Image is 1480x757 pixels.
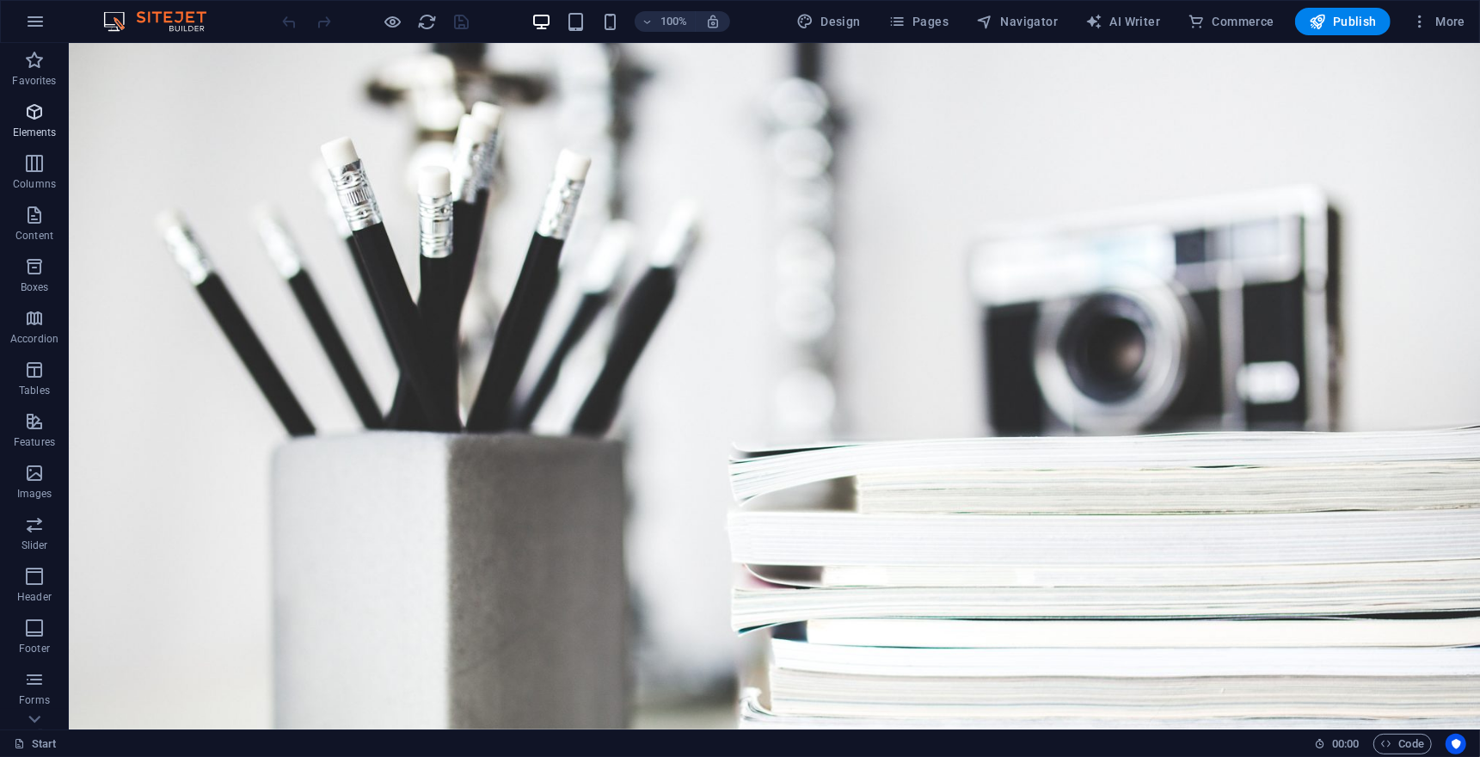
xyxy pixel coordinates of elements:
[14,435,55,449] p: Features
[1411,13,1465,30] span: More
[1085,13,1160,30] span: AI Writer
[19,693,50,707] p: Forms
[1078,8,1167,35] button: AI Writer
[1295,8,1391,35] button: Publish
[17,590,52,604] p: Header
[15,229,53,243] p: Content
[1373,734,1432,754] button: Code
[789,8,868,35] div: Design (Ctrl+Alt+Y)
[1188,13,1274,30] span: Commerce
[10,332,58,346] p: Accordion
[99,11,228,32] img: Editor Logo
[796,13,861,30] span: Design
[12,74,56,88] p: Favorites
[1381,734,1424,754] span: Code
[1446,734,1466,754] button: Usercentrics
[888,13,949,30] span: Pages
[660,11,688,32] h6: 100%
[13,126,57,139] p: Elements
[383,11,403,32] button: Click here to leave preview mode and continue editing
[21,539,48,552] p: Slider
[417,11,438,32] button: reload
[14,734,57,754] a: Click to cancel selection. Double-click to open Pages
[1404,8,1472,35] button: More
[789,8,868,35] button: Design
[881,8,955,35] button: Pages
[17,487,52,501] p: Images
[19,642,50,655] p: Footer
[21,280,49,294] p: Boxes
[13,177,56,191] p: Columns
[635,11,696,32] button: 100%
[705,14,721,29] i: On resize automatically adjust zoom level to fit chosen device.
[1314,734,1360,754] h6: Session time
[1181,8,1281,35] button: Commerce
[418,12,438,32] i: Reload page
[1332,734,1359,754] span: 00 00
[969,8,1065,35] button: Navigator
[1309,13,1377,30] span: Publish
[976,13,1058,30] span: Navigator
[19,384,50,397] p: Tables
[1344,737,1347,750] span: :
